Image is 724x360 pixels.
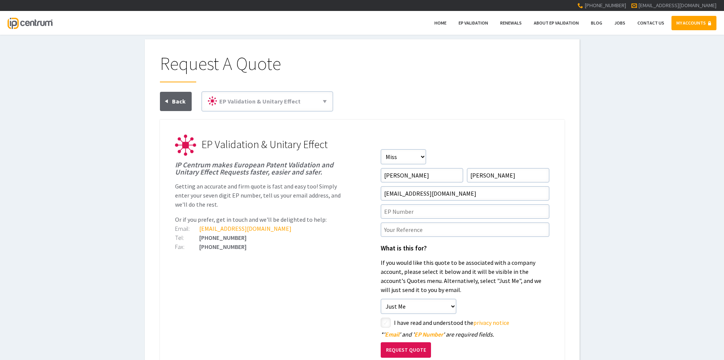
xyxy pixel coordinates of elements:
span: Blog [591,20,602,26]
h1: What is this for? [381,245,549,252]
a: [EMAIL_ADDRESS][DOMAIN_NAME] [638,2,716,9]
p: If you would like this quote to be associated with a company account, please select it below and ... [381,258,549,294]
a: [EMAIL_ADDRESS][DOMAIN_NAME] [199,225,291,232]
h1: Request A Quote [160,54,564,82]
span: Jobs [614,20,625,26]
a: Back [160,92,192,111]
a: Jobs [609,16,630,30]
span: Email [385,331,399,338]
input: First Name [381,168,463,182]
div: [PHONE_NUMBER] [175,235,344,241]
a: Contact Us [633,16,669,30]
a: Home [429,16,451,30]
input: EP Number [381,204,549,219]
span: [PHONE_NUMBER] [584,2,626,9]
a: Blog [586,16,607,30]
label: styled-checkbox [381,318,391,328]
a: privacy notice [473,319,509,326]
a: EP Validation & Unitary Effect [205,95,330,108]
input: Email [381,186,549,201]
a: EP Validation [454,16,493,30]
span: Home [434,20,446,26]
input: Surname [467,168,549,182]
p: Getting an accurate and firm quote is fast and easy too! Simply enter your seven digit EP number,... [175,182,344,209]
div: Fax: [175,244,199,250]
span: Back [172,97,186,105]
a: Renewals [495,16,527,30]
h1: IP Centrum makes European Patent Validation and Unitary Effect Requests faster, easier and safer. [175,161,344,176]
span: EP Validation [459,20,488,26]
a: IP Centrum [8,11,52,35]
span: Renewals [500,20,522,26]
input: Your Reference [381,222,549,237]
span: EP Number [414,331,443,338]
label: I have read and understood the [394,318,549,328]
span: EP Validation & Unitary Effect [219,97,301,105]
p: Or if you prefer, get in touch and we'll be delighted to help: [175,215,344,224]
span: About EP Validation [534,20,579,26]
div: Tel: [175,235,199,241]
div: Email: [175,226,199,232]
a: About EP Validation [529,16,584,30]
button: Request Quote [381,342,431,358]
span: EP Validation & Unitary Effect [202,138,328,151]
div: [PHONE_NUMBER] [175,244,344,250]
span: Contact Us [637,20,664,26]
a: MY ACCOUNTS [671,16,716,30]
div: ' ' and ' ' are required fields. [381,331,549,337]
